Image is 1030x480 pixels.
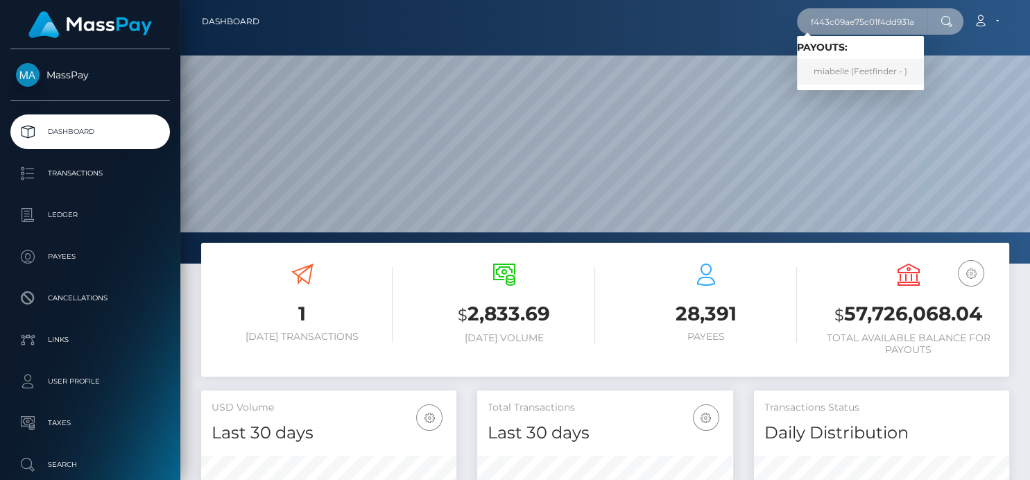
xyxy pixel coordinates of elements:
p: Ledger [16,205,164,225]
p: Transactions [16,163,164,184]
small: $ [834,305,844,325]
a: Cancellations [10,281,170,316]
a: Taxes [10,406,170,440]
h3: 1 [212,300,393,327]
a: miabelle (Feetfinder - ) [797,59,924,85]
p: Cancellations [16,288,164,309]
p: Search [16,454,164,475]
h3: 28,391 [616,300,797,327]
p: User Profile [16,371,164,392]
input: Search... [797,8,927,35]
small: $ [458,305,467,325]
h3: 2,833.69 [413,300,594,329]
h5: Total Transactions [488,401,722,415]
h6: [DATE] Transactions [212,331,393,343]
h6: Total Available Balance for Payouts [818,332,999,356]
p: Dashboard [16,121,164,142]
h5: Transactions Status [764,401,999,415]
a: User Profile [10,364,170,399]
h6: Payees [616,331,797,343]
img: MassPay Logo [28,11,152,38]
span: MassPay [10,69,170,81]
a: Transactions [10,156,170,191]
h6: Payouts: [797,42,924,53]
a: Payees [10,239,170,274]
p: Taxes [16,413,164,434]
a: Dashboard [10,114,170,149]
h6: [DATE] Volume [413,332,594,344]
a: Dashboard [202,7,259,36]
h3: 57,726,068.04 [818,300,999,329]
a: Links [10,323,170,357]
a: Ledger [10,198,170,232]
img: MassPay [16,63,40,87]
h4: Last 30 days [488,421,722,445]
p: Payees [16,246,164,267]
h5: USD Volume [212,401,446,415]
p: Links [16,329,164,350]
h4: Last 30 days [212,421,446,445]
h4: Daily Distribution [764,421,999,445]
